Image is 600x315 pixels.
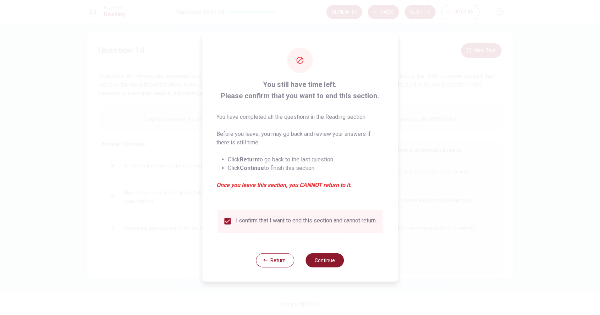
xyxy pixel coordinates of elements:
strong: Return [240,156,258,163]
li: Click to go back to the last question [228,155,384,164]
em: Once you leave this section, you CANNOT return to it. [216,181,384,189]
button: Continue [306,253,344,267]
button: Return [256,253,295,267]
div: I confirm that I want to end this section and cannot return. [236,217,377,226]
p: Before you leave, you may go back and review your answers if there is still time. [216,130,384,147]
span: You still have time left. Please confirm that you want to end this section. [216,79,384,101]
strong: Continue [240,165,264,171]
p: You have completed all the questions in the Reading section. [216,113,384,121]
li: Click to finish this section. [228,164,384,172]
